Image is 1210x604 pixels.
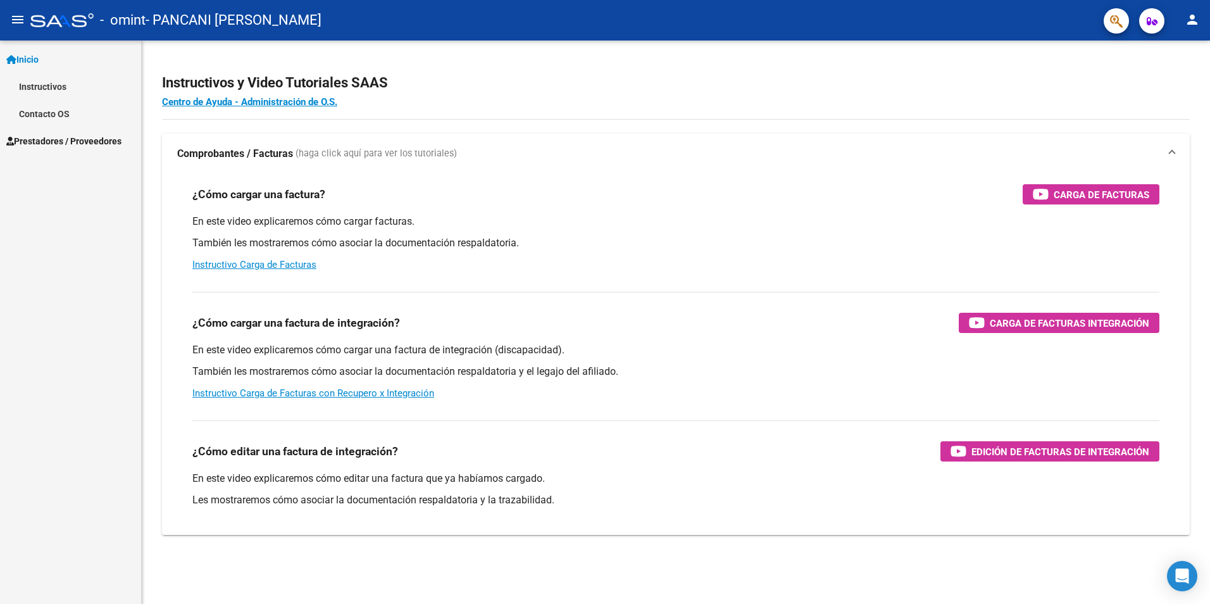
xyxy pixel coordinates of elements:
[990,315,1149,331] span: Carga de Facturas Integración
[1054,187,1149,203] span: Carga de Facturas
[192,186,325,203] h3: ¿Cómo cargar una factura?
[10,12,25,27] mat-icon: menu
[192,365,1159,379] p: También les mostraremos cómo asociar la documentación respaldatoria y el legajo del afiliado.
[6,134,122,148] span: Prestadores / Proveedores
[162,96,337,108] a: Centro de Ayuda - Administración de O.S.
[162,174,1190,535] div: Comprobantes / Facturas (haga click aquí para ver los tutoriales)
[192,493,1159,507] p: Les mostraremos cómo asociar la documentación respaldatoria y la trazabilidad.
[959,313,1159,333] button: Carga de Facturas Integración
[192,259,316,270] a: Instructivo Carga de Facturas
[1185,12,1200,27] mat-icon: person
[192,387,434,399] a: Instructivo Carga de Facturas con Recupero x Integración
[192,215,1159,229] p: En este video explicaremos cómo cargar facturas.
[192,472,1159,486] p: En este video explicaremos cómo editar una factura que ya habíamos cargado.
[192,314,400,332] h3: ¿Cómo cargar una factura de integración?
[177,147,293,161] strong: Comprobantes / Facturas
[192,343,1159,357] p: En este video explicaremos cómo cargar una factura de integración (discapacidad).
[162,134,1190,174] mat-expansion-panel-header: Comprobantes / Facturas (haga click aquí para ver los tutoriales)
[192,443,398,460] h3: ¿Cómo editar una factura de integración?
[100,6,146,34] span: - omint
[192,236,1159,250] p: También les mostraremos cómo asociar la documentación respaldatoria.
[1167,561,1197,591] div: Open Intercom Messenger
[971,444,1149,460] span: Edición de Facturas de integración
[296,147,457,161] span: (haga click aquí para ver los tutoriales)
[146,6,321,34] span: - PANCANI [PERSON_NAME]
[6,53,39,66] span: Inicio
[162,71,1190,95] h2: Instructivos y Video Tutoriales SAAS
[1023,184,1159,204] button: Carga de Facturas
[940,441,1159,462] button: Edición de Facturas de integración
